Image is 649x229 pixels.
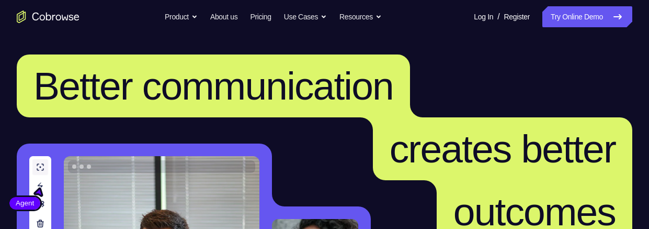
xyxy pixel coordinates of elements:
[474,6,493,27] a: Log In
[165,6,198,27] button: Product
[390,127,616,171] span: creates better
[284,6,327,27] button: Use Cases
[497,10,499,23] span: /
[33,64,393,108] span: Better communication
[250,6,271,27] a: Pricing
[210,6,237,27] a: About us
[542,6,632,27] a: Try Online Demo
[17,10,79,23] a: Go to the home page
[504,6,530,27] a: Register
[339,6,382,27] button: Resources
